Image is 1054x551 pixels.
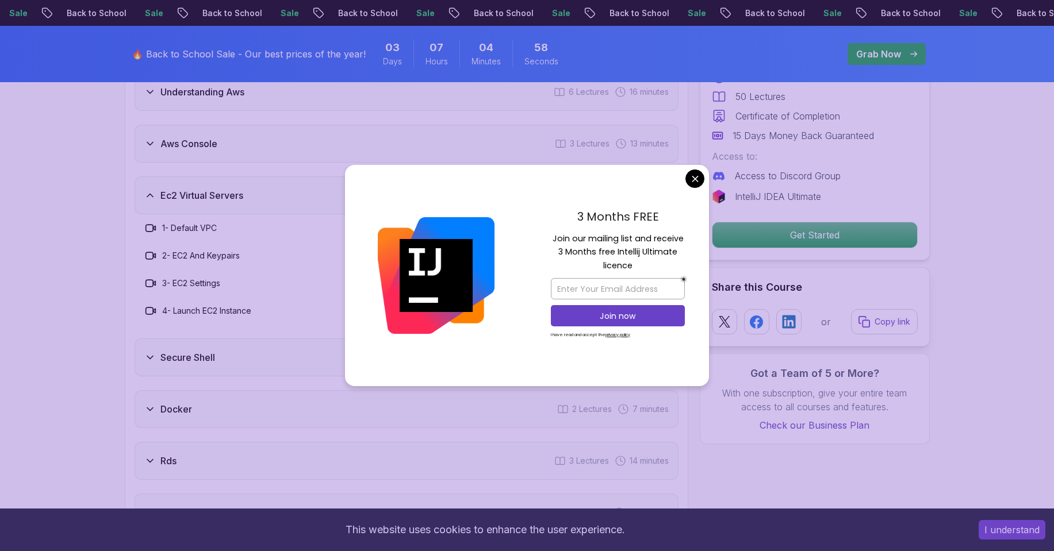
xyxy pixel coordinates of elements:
[735,90,785,103] p: 50 Lectures
[712,149,918,163] p: Access to:
[572,403,612,415] span: 2 Lectures
[135,494,679,531] button: Ec2 And Rds Communication5 Lectures 22 minutes
[443,7,480,19] p: Sale
[712,279,918,295] h2: Share this Course
[772,7,850,19] p: Back to School
[162,305,251,317] h3: 4 - Launch EC2 Instance
[633,403,669,415] span: 7 minutes
[735,109,840,123] p: Certificate of Completion
[628,507,669,518] span: 22 minutes
[712,190,726,203] img: jetbrains logo
[500,7,578,19] p: Back to School
[569,455,609,467] span: 3 Lectures
[135,176,679,214] button: Ec2 Virtual Servers4 Lectures 25 minutes
[93,7,171,19] p: Back to School
[636,7,714,19] p: Back to School
[875,316,910,327] p: Copy link
[162,278,220,289] h3: 3 - EC2 Settings
[132,47,366,61] p: 🔥 Back to School Sale - Our best prices of the year!
[365,7,443,19] p: Back to School
[735,169,841,183] p: Access to Discord Group
[385,40,400,56] span: 3 Days
[569,86,609,98] span: 6 Lectures
[630,86,669,98] span: 16 minutes
[472,56,501,67] span: Minutes
[160,188,243,202] h3: Ec2 Virtual Servers
[479,40,493,56] span: 4 Minutes
[570,138,610,149] span: 3 Lectures
[135,442,679,480] button: Rds3 Lectures 14 minutes
[160,402,192,416] h3: Docker
[851,309,918,334] button: Copy link
[135,338,679,376] button: Secure Shell2 Lectures 9 minutes
[856,47,901,61] p: Grab Now
[568,507,608,518] span: 5 Lectures
[534,40,548,56] span: 58 Seconds
[735,190,821,203] p: IntelliJ IDEA Ultimate
[821,315,831,329] p: or
[850,7,887,19] p: Sale
[135,125,679,163] button: Aws Console3 Lectures 13 minutes
[979,520,1045,540] button: Accept cookies
[733,129,874,142] p: 15 Days Money Back Guaranteed
[430,40,443,56] span: 7 Hours
[307,7,344,19] p: Sale
[160,350,215,364] h3: Secure Shell
[171,7,208,19] p: Sale
[907,7,986,19] p: Back to School
[229,7,307,19] p: Back to School
[160,137,217,151] h3: Aws Console
[630,138,669,149] span: 13 minutes
[135,390,679,428] button: Docker2 Lectures 7 minutes
[986,7,1022,19] p: Sale
[160,454,177,468] h3: Rds
[9,517,961,542] div: This website uses cookies to enhance the user experience.
[135,73,679,111] button: Understanding Aws6 Lectures 16 minutes
[712,418,918,432] a: Check our Business Plan
[162,222,217,234] h3: 1 - Default VPC
[426,56,448,67] span: Hours
[712,222,918,248] button: Get Started
[524,56,558,67] span: Seconds
[630,455,669,467] span: 14 minutes
[712,386,918,414] p: With one subscription, give your entire team access to all courses and features.
[714,7,751,19] p: Sale
[162,250,240,261] h3: 2 - EC2 And Keypairs
[383,56,402,67] span: Days
[36,7,72,19] p: Sale
[712,365,918,382] h3: Got a Team of 5 or More?
[160,85,244,99] h3: Understanding Aws
[578,7,615,19] p: Sale
[160,506,286,519] h3: Ec2 And Rds Communication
